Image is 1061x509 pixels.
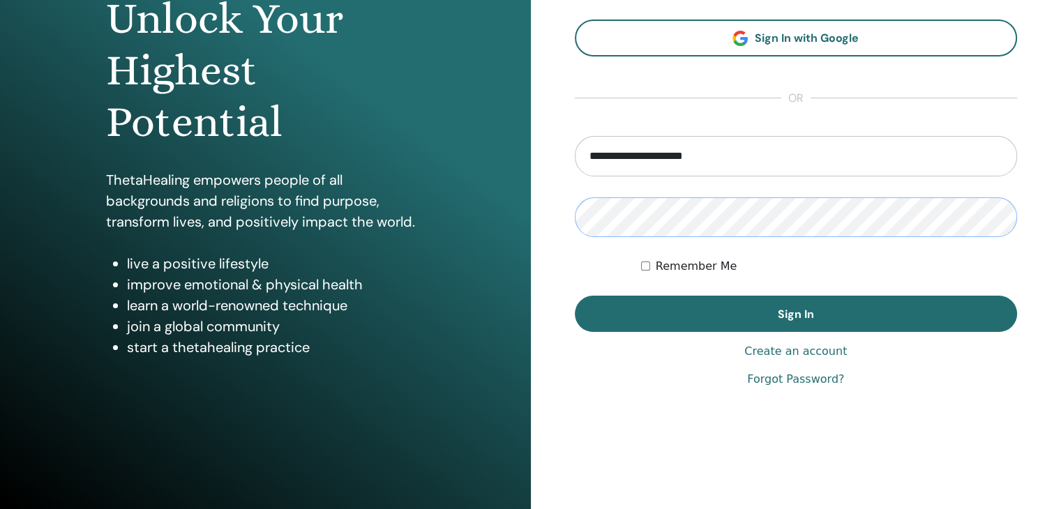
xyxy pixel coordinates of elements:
li: join a global community [127,316,425,337]
a: Create an account [744,343,847,360]
li: learn a world-renowned technique [127,295,425,316]
a: Forgot Password? [747,371,844,388]
li: start a thetahealing practice [127,337,425,358]
a: Sign In with Google [575,20,1018,56]
span: Sign In with Google [755,31,859,45]
li: improve emotional & physical health [127,274,425,295]
span: or [781,90,811,107]
li: live a positive lifestyle [127,253,425,274]
p: ThetaHealing empowers people of all backgrounds and religions to find purpose, transform lives, a... [106,169,425,232]
label: Remember Me [656,258,737,275]
div: Keep me authenticated indefinitely or until I manually logout [641,258,1017,275]
button: Sign In [575,296,1018,332]
span: Sign In [778,307,814,321]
